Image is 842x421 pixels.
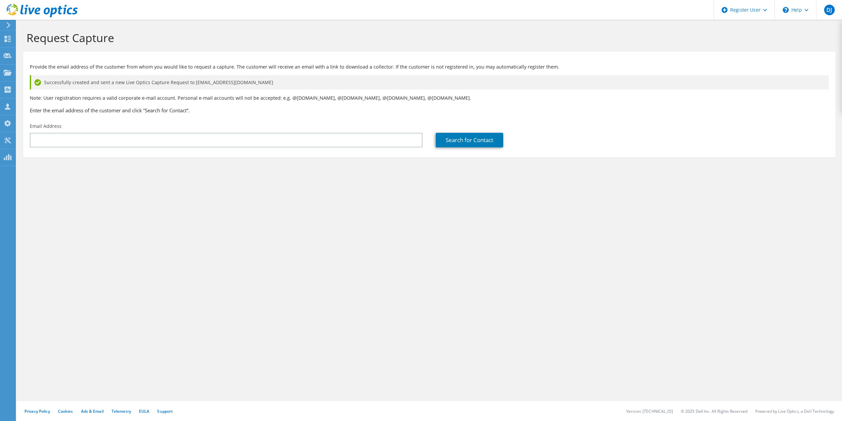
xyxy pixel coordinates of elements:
[30,63,829,71] p: Provide the email address of the customer from whom you would like to request a capture. The cust...
[26,31,829,45] h1: Request Capture
[24,408,50,414] a: Privacy Policy
[139,408,149,414] a: EULA
[58,408,73,414] a: Cookies
[30,107,829,114] h3: Enter the email address of the customer and click “Search for Contact”.
[824,5,835,15] span: DJ
[157,408,173,414] a: Support
[111,408,131,414] a: Telemetry
[30,94,829,102] p: Note: User registration requires a valid corporate e-mail account. Personal e-mail accounts will ...
[681,408,747,414] li: © 2025 Dell Inc. All Rights Reserved
[755,408,834,414] li: Powered by Live Optics, a Dell Technology
[44,79,273,86] span: Successfully created and sent a new Live Optics Capture Request to [EMAIL_ADDRESS][DOMAIN_NAME]
[30,123,62,130] label: Email Address
[81,408,104,414] a: Ads & Email
[626,408,673,414] li: Version: [TECHNICAL_ID]
[436,133,503,147] a: Search for Contact
[783,7,789,13] svg: \n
